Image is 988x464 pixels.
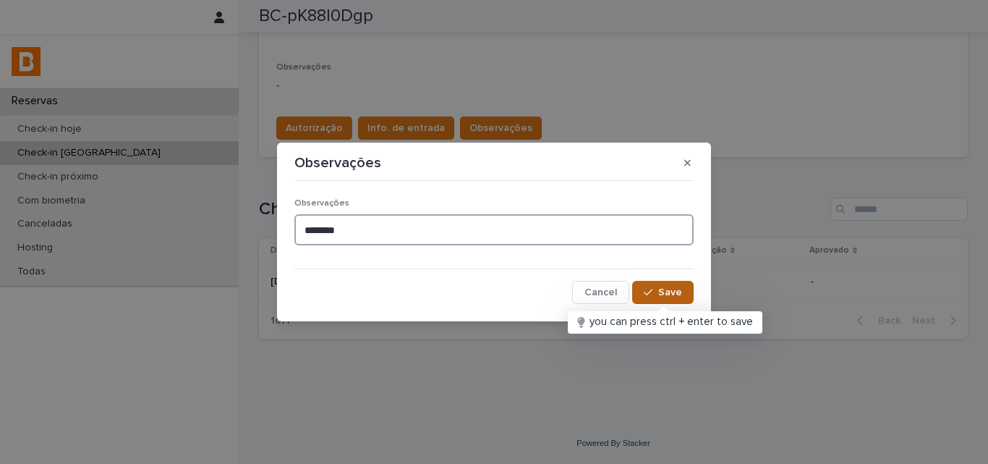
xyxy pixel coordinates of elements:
[584,287,617,298] span: Cancel
[572,281,629,304] button: Cancel
[294,199,349,208] span: Observações
[294,154,381,172] p: Observações
[658,287,682,298] span: Save
[632,281,694,304] button: Save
